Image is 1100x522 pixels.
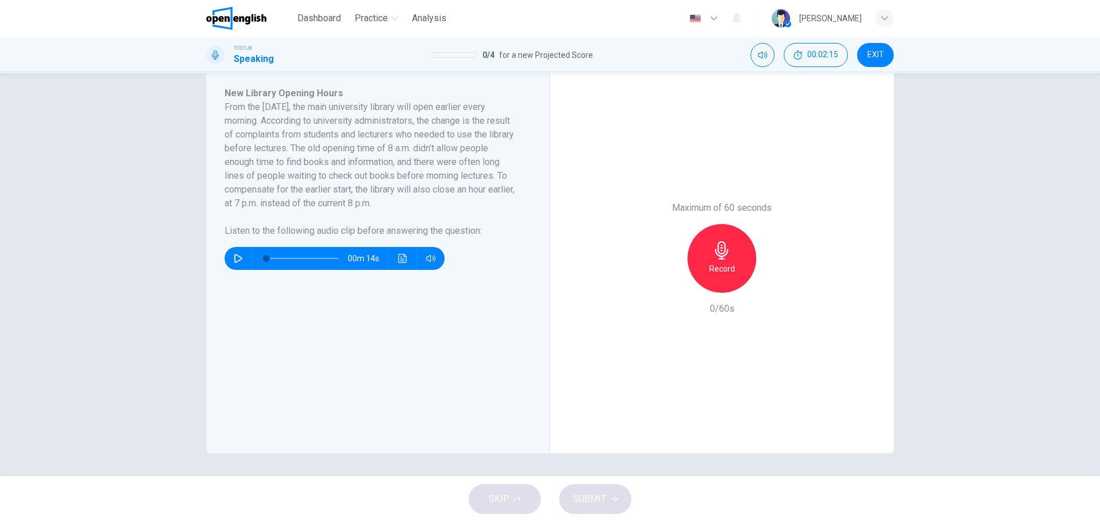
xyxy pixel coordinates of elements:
button: Dashboard [293,8,345,29]
button: EXIT [857,43,894,67]
span: for a new Projected Score [499,48,593,62]
div: Mute [751,43,775,67]
span: 00:02:15 [807,50,838,60]
span: Practice [355,11,388,25]
button: Record [687,224,756,293]
div: [PERSON_NAME] [799,11,862,25]
img: en [688,14,702,23]
button: 00:02:15 [784,43,848,67]
h6: Record [709,262,735,276]
span: Dashboard [297,11,341,25]
span: New Library Opening Hours [225,88,343,99]
h1: Speaking [234,52,274,66]
h6: 0/60s [710,302,734,316]
button: Analysis [407,8,451,29]
img: Profile picture [772,9,790,28]
button: Practice [350,8,403,29]
h6: Maximum of 60 seconds [672,201,772,215]
a: OpenEnglish logo [206,7,293,30]
div: Hide [784,43,848,67]
span: TOEFL® [234,44,252,52]
span: EXIT [867,50,884,60]
span: 0 / 4 [482,48,494,62]
h6: From the [DATE], the main university library will open earlier every morning. According to univer... [225,100,517,210]
button: Click to see the audio transcription [394,247,412,270]
span: 00m 14s [348,247,388,270]
h6: Listen to the following audio clip before answering the question : [225,224,517,238]
img: OpenEnglish logo [206,7,266,30]
span: Analysis [412,11,446,25]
